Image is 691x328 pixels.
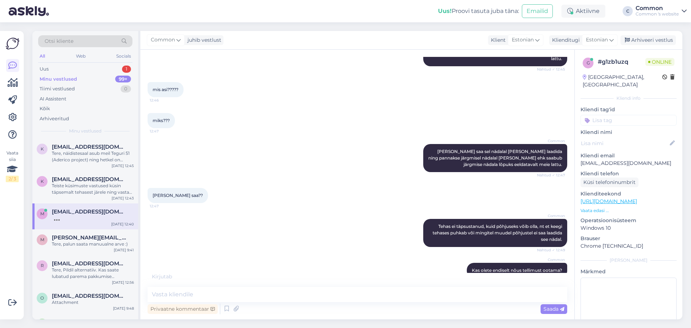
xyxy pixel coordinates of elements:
p: Kliendi telefon [581,170,677,178]
span: Common [538,213,565,219]
div: # g1zb1uzq [598,58,645,66]
a: [URL][DOMAIN_NAME] [581,198,637,205]
span: machavarianimaia@yahoo.com [52,208,127,215]
div: Attachment [52,299,134,306]
span: [PERSON_NAME] saa?? [153,193,203,198]
span: m [40,211,44,216]
span: k [41,179,44,184]
div: [DATE] 12:56 [112,280,134,285]
p: Kliendi nimi [581,129,677,136]
div: [PERSON_NAME] [581,257,677,264]
div: Common 's website [636,11,679,17]
div: [DATE] 9:48 [113,306,134,311]
span: k [41,146,44,152]
div: Klient [488,36,506,44]
div: [GEOGRAPHIC_DATA], [GEOGRAPHIC_DATA] [583,73,662,89]
span: rainerolgo@gmail.com [52,260,127,267]
span: Tehas ei täpsustanud, kuid põhjuseks võib olla, nt et keegi tehases puhkab või mingitel muudel põ... [433,224,563,242]
div: Kirjutab [148,273,567,280]
span: o [40,295,44,301]
span: mis asi????? [153,87,179,92]
div: Privaatne kommentaar [148,304,218,314]
p: Vaata edasi ... [581,207,677,214]
p: [EMAIL_ADDRESS][DOMAIN_NAME] [581,159,677,167]
div: Kliendi info [581,95,677,102]
p: Klienditeekond [581,190,677,198]
div: Aktiivne [561,5,605,18]
div: [DATE] 9:41 [114,247,134,253]
div: Common [636,5,679,11]
span: Nähtud ✓ 12:45 [537,67,565,72]
div: Arhiveeri vestlus [620,35,676,45]
div: All [38,51,46,61]
span: Nähtud ✓ 12:47 [537,172,565,178]
div: Uus [40,66,49,73]
div: Socials [115,51,132,61]
span: Common [538,257,565,262]
span: kertuorin9@gmail.com [52,144,127,150]
input: Lisa nimi [581,139,668,147]
p: Märkmed [581,268,677,275]
span: Estonian [512,36,534,44]
div: Klienditugi [549,36,580,44]
span: Estonian [586,36,608,44]
div: Tere, näidistesaal asub meil Teguri 51 (Aderico project) ning hetkel on tühjendusmüük, kogu [PERS... [52,150,134,163]
div: Web [74,51,87,61]
span: Saada [543,306,564,312]
div: [DATE] 12:43 [112,196,134,201]
div: 0 [121,85,131,93]
span: 12:47 [150,203,177,209]
p: Windows 10 [581,224,677,232]
a: CommonCommon 's website [636,5,687,17]
p: Kliendi email [581,152,677,159]
div: Tere, palun saata manuualne arve :) [52,241,134,247]
div: 99+ [115,76,131,83]
b: Uus! [438,8,452,14]
span: [PERSON_NAME] saa sel nädalal [PERSON_NAME] laadida ning pannakse järgmisel nädalal [PERSON_NAME]... [428,149,563,167]
p: Chrome [TECHNICAL_ID] [581,242,677,250]
span: 12:47 [150,129,177,134]
div: Tere, Pildil alternatiiv. Kas saate lubatud parema pakkumise [PERSON_NAME]? [EMAIL_ADDRESS][DOMAI... [52,267,134,280]
div: [DATE] 12:45 [112,163,134,169]
div: juhib vestlust [185,36,221,44]
span: r [41,263,44,268]
div: Proovi tasuta juba täna: [438,7,519,15]
span: maria.tikka@outlook.com [52,234,127,241]
p: Kliendi tag'id [581,106,677,113]
div: Kõik [40,105,50,112]
div: Tiimi vestlused [40,85,75,93]
span: kuntu.taavi@gmail.com [52,176,127,183]
span: oshaparova@gmail.com [52,293,127,299]
span: Common [151,36,175,44]
p: Brauser [581,235,677,242]
div: Teiste küsimuste vastused küsin täpsemalt tehasest järele ning vastan meiliteel. [52,183,134,196]
div: 2 / 3 [6,176,19,182]
div: Vaata siia [6,150,19,182]
span: Nähtud ✓ 12:49 [537,247,565,253]
span: m [40,237,44,242]
span: Otsi kliente [45,37,73,45]
div: [DATE] 12:40 [111,221,134,227]
img: Askly Logo [6,37,19,50]
div: 1 [122,66,131,73]
div: C [623,6,633,16]
span: Kas olete endiselt nõus tellimust ootama? [472,268,562,273]
span: Minu vestlused [69,128,101,134]
p: Operatsioonisüsteem [581,217,677,224]
span: miks??? [153,118,170,123]
span: riina.soon@gmail.com [52,319,127,325]
div: AI Assistent [40,95,66,103]
input: Lisa tag [581,115,677,126]
div: Minu vestlused [40,76,77,83]
div: Küsi telefoninumbrit [581,178,638,187]
div: Arhiveeritud [40,115,69,122]
span: Online [645,58,674,66]
span: 12:46 [150,98,177,103]
span: g [587,60,590,66]
span: Common [538,138,565,144]
button: Emailid [522,4,553,18]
